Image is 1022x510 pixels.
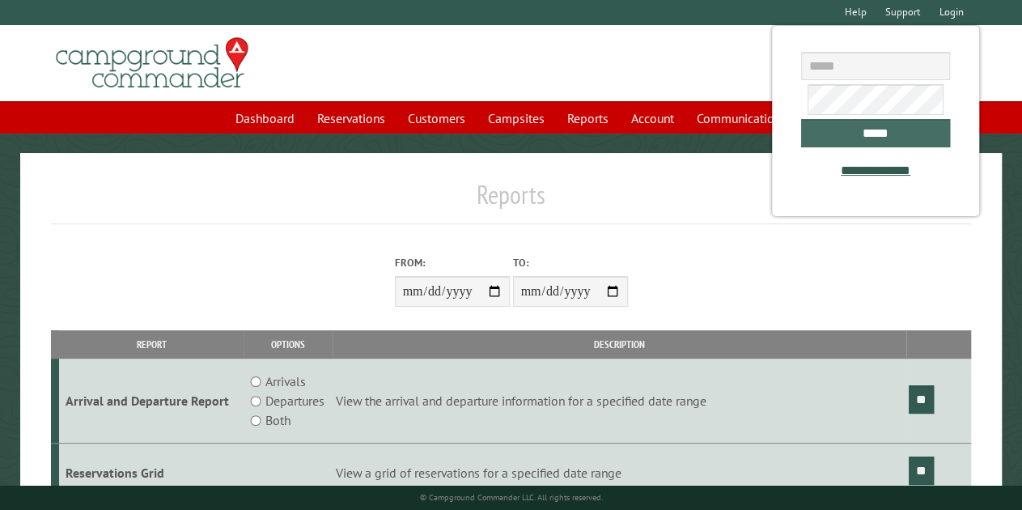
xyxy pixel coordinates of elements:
a: Campsites [478,103,554,134]
a: Reservations [307,103,395,134]
td: Reservations Grid [59,444,244,503]
a: Account [621,103,684,134]
th: Description [333,330,906,359]
a: Reports [558,103,618,134]
td: View a grid of reservations for a specified date range [333,444,906,503]
th: Options [244,330,333,359]
h1: Reports [51,179,971,223]
label: From: [395,255,510,270]
img: Campground Commander [51,32,253,95]
a: Dashboard [226,103,304,134]
a: Customers [398,103,475,134]
label: To: [513,255,628,270]
label: Both [265,410,290,430]
small: © Campground Commander LLC. All rights reserved. [420,492,603,503]
td: View the arrival and departure information for a specified date range [333,359,906,444]
label: Departures [265,391,324,410]
td: Arrival and Departure Report [59,359,244,444]
th: Report [59,330,244,359]
label: Arrivals [265,372,306,391]
a: Communications [687,103,796,134]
